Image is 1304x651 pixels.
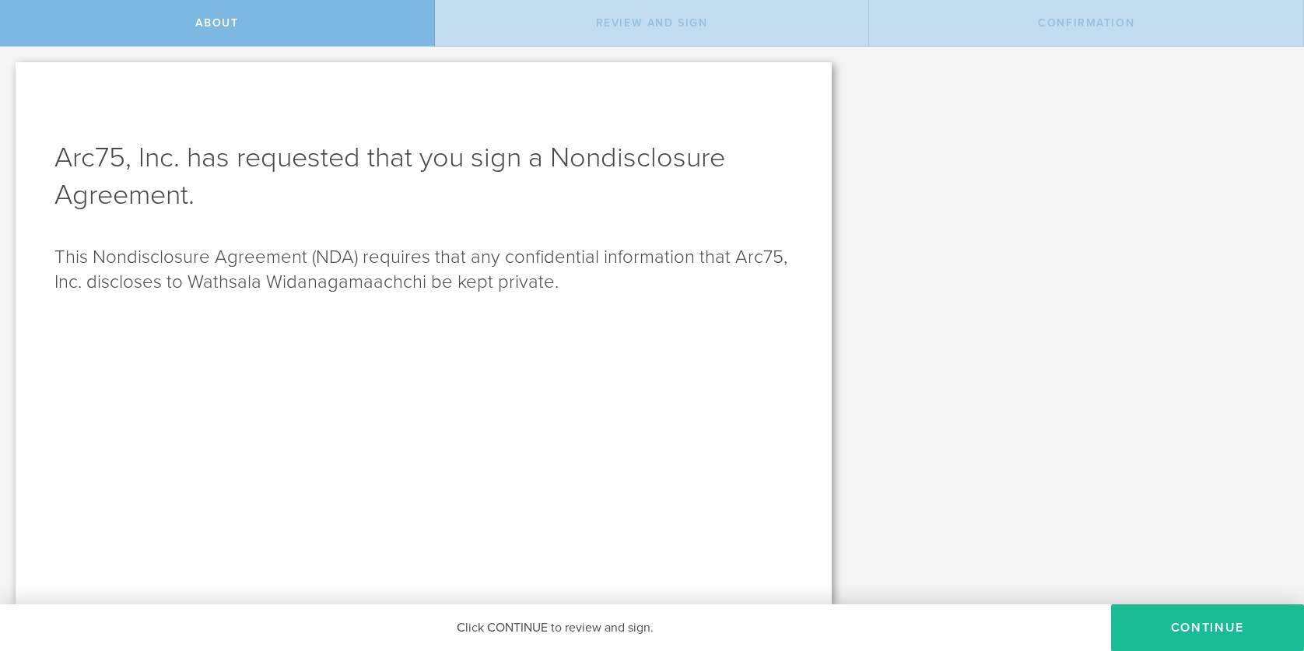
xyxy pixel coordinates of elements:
[1038,16,1134,30] span: Confirmation
[1111,604,1304,651] button: Continue
[54,139,793,214] h1: Arc75, Inc. has requested that you sign a Nondisclosure Agreement .
[596,16,708,30] span: Review and sign
[195,16,238,30] span: About
[54,245,793,295] p: This Nondisclosure Agreement (NDA) requires that any confidential information that Arc75, Inc. di...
